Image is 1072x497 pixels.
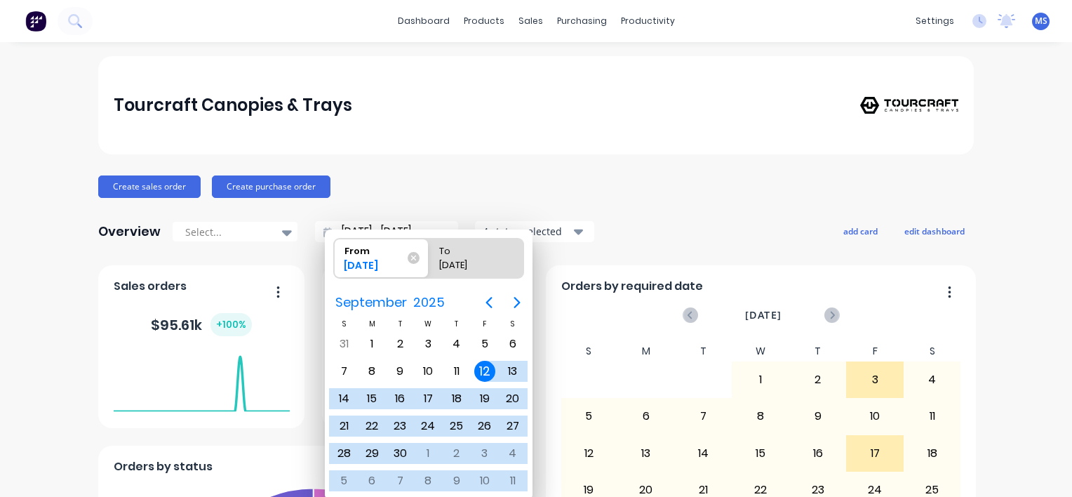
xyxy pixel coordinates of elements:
div: [DATE] [339,258,410,278]
div: 9 [790,399,846,434]
div: Thursday, October 2, 2025 [446,443,467,464]
div: 15 [732,436,789,471]
img: Tourcraft Canopies & Trays [860,97,958,114]
div: Tuesday, September 30, 2025 [389,443,410,464]
div: sales [511,11,550,32]
div: M [358,318,386,330]
div: 16 [790,436,846,471]
div: Tourcraft Canopies & Trays [114,91,352,119]
div: 4 status selected [483,224,571,239]
div: 4 [904,362,960,397]
div: 12 [561,436,617,471]
div: Sunday, September 28, 2025 [333,443,354,464]
div: Tuesday, September 23, 2025 [389,416,410,437]
div: 1 [732,362,789,397]
button: Next page [503,289,531,317]
div: Monday, September 8, 2025 [361,361,382,382]
div: 10 [847,399,903,434]
span: September [332,290,410,315]
button: Create purchase order [212,175,330,198]
div: Friday, September 26, 2025 [474,416,495,437]
div: W [414,318,442,330]
div: 13 [618,436,674,471]
div: Wednesday, October 1, 2025 [417,443,438,464]
div: Wednesday, September 3, 2025 [417,333,438,354]
button: add card [834,222,887,240]
div: Tuesday, October 7, 2025 [389,470,410,491]
div: S [561,341,618,362]
div: productivity [614,11,682,32]
div: Tuesday, September 2, 2025 [389,333,410,354]
div: settings [909,11,961,32]
div: Friday, September 5, 2025 [474,333,495,354]
div: 11 [904,399,960,434]
span: MS [1035,15,1047,27]
div: Overview [98,218,161,246]
div: Thursday, October 9, 2025 [446,470,467,491]
div: Thursday, September 18, 2025 [446,388,467,409]
div: Monday, September 29, 2025 [361,443,382,464]
div: purchasing [550,11,614,32]
div: $ 95.61k [151,313,252,336]
span: 2025 [410,290,448,315]
div: Monday, September 1, 2025 [361,333,382,354]
div: 8 [732,399,789,434]
div: Sunday, October 5, 2025 [333,470,354,491]
div: Sunday, September 7, 2025 [333,361,354,382]
div: Friday, September 12, 2025 [474,361,495,382]
div: 7 [676,399,732,434]
div: 3 [847,362,903,397]
span: Orders by status [114,458,213,475]
div: [DATE] [434,258,505,278]
div: Monday, September 22, 2025 [361,416,382,437]
div: products [457,11,511,32]
span: [DATE] [745,307,782,323]
div: From [339,239,410,258]
div: Saturday, October 4, 2025 [502,443,523,464]
div: F [846,341,904,362]
div: Friday, October 3, 2025 [474,443,495,464]
div: Wednesday, September 17, 2025 [417,388,438,409]
div: S [330,318,358,330]
div: + 100 % [210,313,252,336]
div: T [789,341,847,362]
div: Sunday, August 31, 2025 [333,333,354,354]
div: W [732,341,789,362]
div: Sunday, September 14, 2025 [333,388,354,409]
div: 2 [790,362,846,397]
div: T [443,318,471,330]
a: dashboard [391,11,457,32]
button: Create sales order [98,175,201,198]
div: Thursday, September 11, 2025 [446,361,467,382]
div: Saturday, September 6, 2025 [502,333,523,354]
div: M [617,341,675,362]
div: Wednesday, September 24, 2025 [417,416,438,437]
button: Previous page [475,289,503,317]
div: Wednesday, October 8, 2025 [417,470,438,491]
div: Thursday, September 4, 2025 [446,333,467,354]
div: Wednesday, September 10, 2025 [417,361,438,382]
span: Orders by required date [561,278,703,295]
button: 4 status selected [475,221,594,242]
div: Tuesday, September 9, 2025 [389,361,410,382]
div: S [904,341,961,362]
div: T [386,318,414,330]
div: Tuesday, September 16, 2025 [389,388,410,409]
div: Friday, October 10, 2025 [474,470,495,491]
div: F [471,318,499,330]
button: September2025 [326,290,453,315]
div: 14 [676,436,732,471]
div: Friday, September 19, 2025 [474,388,495,409]
div: 6 [618,399,674,434]
div: Saturday, September 20, 2025 [502,388,523,409]
div: T [675,341,732,362]
div: Monday, October 6, 2025 [361,470,382,491]
div: Saturday, September 13, 2025 [502,361,523,382]
img: Factory [25,11,46,32]
div: 5 [561,399,617,434]
button: edit dashboard [895,222,974,240]
div: 18 [904,436,960,471]
span: Sales orders [114,278,187,295]
div: S [499,318,527,330]
div: Monday, September 15, 2025 [361,388,382,409]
